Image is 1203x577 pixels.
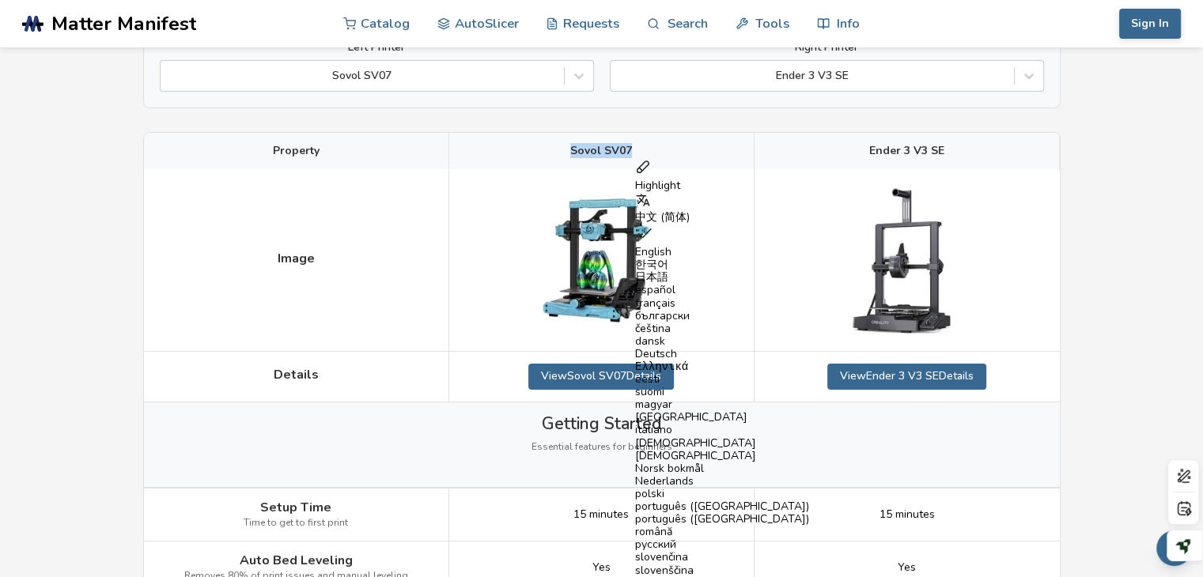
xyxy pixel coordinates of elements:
[528,364,674,389] a: ViewSovol SV07Details
[635,564,809,577] div: slovenščina
[542,414,661,433] span: Getting Started
[827,364,986,389] a: ViewEnder 3 V3 SEDetails
[610,41,1044,54] label: Right Printer
[240,553,353,568] span: Auto Bed Leveling
[274,368,319,382] span: Details
[573,508,629,521] span: 15 minutes
[244,518,348,529] span: Time to get to first print
[635,424,809,436] div: italiano
[635,258,809,271] div: 한국어
[635,462,809,475] div: Norsk bokmål
[635,348,809,360] div: Deutsch
[635,246,809,258] div: English
[635,538,809,551] div: русский
[168,70,172,82] input: Sovol SV07
[522,181,680,339] img: Sovol SV07
[635,488,809,500] div: polski
[635,437,809,450] div: [DEMOGRAPHIC_DATA]
[635,297,809,310] div: français
[635,322,809,335] div: čeština
[160,41,594,54] label: Left Printer
[869,145,944,157] span: Ender 3 V3 SE
[1119,9,1181,39] button: Sign In
[635,373,809,386] div: eesti
[635,360,809,373] div: Ελληνικά
[592,561,611,574] span: Yes
[635,450,809,462] div: [DEMOGRAPHIC_DATA]
[260,500,331,515] span: Setup Time
[51,13,196,35] span: Matter Manifest
[635,335,809,348] div: dansk
[880,508,935,521] span: 15 minutes
[273,145,320,157] span: Property
[635,398,809,411] div: magyar
[828,181,986,339] img: Ender 3 V3 SE
[278,251,315,266] span: Image
[1156,530,1192,566] button: Send feedback via email
[635,500,809,513] div: português ([GEOGRAPHIC_DATA])
[619,70,622,82] input: Ender 3 V3 SE
[635,271,809,284] div: 日本語
[635,513,809,526] div: português ([GEOGRAPHIC_DATA])
[898,561,916,574] span: Yes
[635,411,809,424] div: [GEOGRAPHIC_DATA]
[635,386,809,398] div: suomi
[635,179,809,192] div: Highlight
[635,551,809,564] div: slovenčina
[635,526,809,538] div: română
[635,284,809,296] div: español
[570,145,632,157] span: Sovol SV07
[635,310,809,322] div: български
[532,442,672,453] span: Essential features for beginners
[635,475,809,488] div: Nederlands
[635,211,809,224] div: 中文 (简体)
